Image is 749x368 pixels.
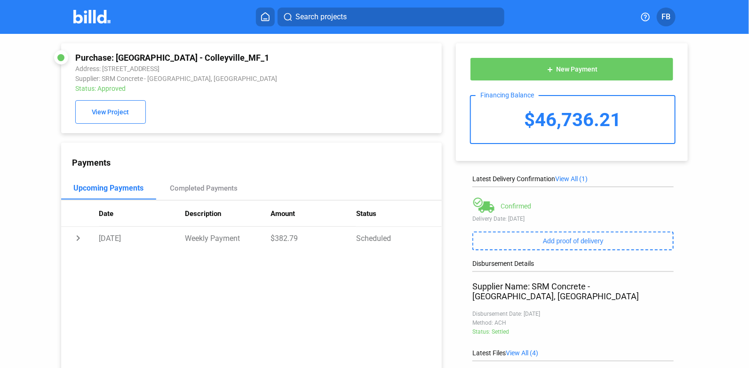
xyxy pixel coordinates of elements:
button: Add proof of delivery [472,232,674,250]
td: Scheduled [356,227,442,249]
mat-icon: add [546,66,554,73]
div: Disbursement Date: [DATE] [472,311,674,317]
div: Status: Settled [472,328,674,335]
div: $46,736.21 [471,96,675,143]
div: Payments [72,158,442,168]
div: Disbursement Details [472,260,674,267]
img: Billd Company Logo [73,10,111,24]
span: Search projects [295,11,347,23]
th: Status [356,200,442,227]
td: Weekly Payment [185,227,271,249]
button: Search projects [278,8,504,26]
td: $382.79 [271,227,356,249]
span: FB [662,11,671,23]
span: Add proof of delivery [543,237,603,245]
span: View All (4) [506,349,538,357]
th: Description [185,200,271,227]
div: Latest Delivery Confirmation [472,175,674,183]
td: [DATE] [99,227,185,249]
div: Supplier: SRM Concrete - [GEOGRAPHIC_DATA], [GEOGRAPHIC_DATA] [75,75,358,82]
div: Address: [STREET_ADDRESS] [75,65,358,72]
th: Amount [271,200,356,227]
div: Financing Balance [476,91,539,99]
div: Supplier Name: SRM Concrete - [GEOGRAPHIC_DATA], [GEOGRAPHIC_DATA] [472,281,674,301]
div: Status: Approved [75,85,358,92]
div: Latest Files [472,349,674,357]
button: View Project [75,100,146,124]
button: FB [657,8,676,26]
div: Delivery Date: [DATE] [472,216,674,222]
span: New Payment [556,66,598,73]
div: Method: ACH [472,320,674,326]
div: Confirmed [501,202,531,210]
div: Purchase: [GEOGRAPHIC_DATA] - Colleyville_MF_1 [75,53,358,63]
div: Upcoming Payments [73,184,143,192]
div: Completed Payments [170,184,238,192]
span: View Project [92,109,129,116]
span: View All (1) [555,175,588,183]
button: New Payment [470,57,674,81]
th: Date [99,200,185,227]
